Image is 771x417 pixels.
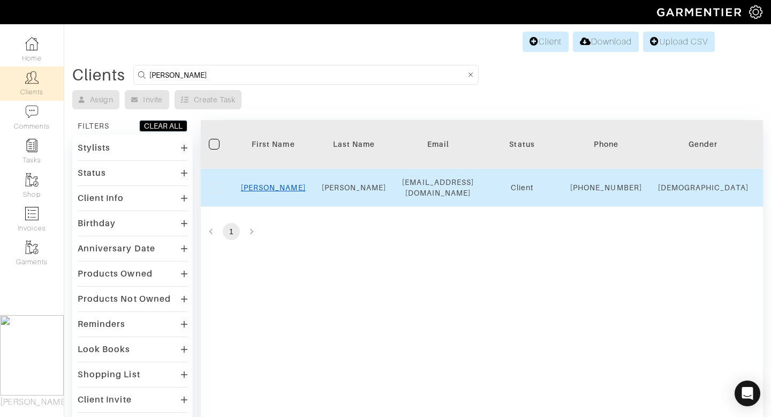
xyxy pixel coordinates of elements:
img: garments-icon-b7da505a4dc4fd61783c78ac3ca0ef83fa9d6f193b1c9dc38574b1d14d53ca28.png [25,241,39,254]
div: Email [402,139,474,150]
img: garmentier-logo-header-white-b43fb05a5012e4ada735d5af1a66efaba907eab6374d6393d1fbf88cb4ef424d.png [652,3,749,21]
div: Birthday [78,218,116,229]
div: Products Not Owned [78,294,171,304]
div: FILTERS [78,121,109,131]
div: First Name [241,139,306,150]
div: Gender [658,139,749,150]
div: [PHONE_NUMBER] [570,182,642,193]
div: Clients [72,70,125,80]
div: Reminders [78,319,125,330]
img: clients-icon-6bae9207a08558b7cb47a8932f037763ab4055f8c8b6bfacd5dc20c3e0201464.png [25,71,39,84]
div: Stylists [78,143,110,153]
th: Toggle SortBy [233,120,314,169]
button: CLEAR ALL [139,120,187,132]
div: Status [490,139,554,150]
div: [DEMOGRAPHIC_DATA] [658,182,749,193]
div: Client Info [78,193,124,204]
div: Open Intercom Messenger [735,381,760,406]
a: [PERSON_NAME] [322,183,387,192]
img: dashboard-icon-dbcd8f5a0b271acd01030246c82b418ddd0df26cd7fceb0bd07c9910d44c42f6.png [25,37,39,50]
div: [EMAIL_ADDRESS][DOMAIN_NAME] [402,177,474,198]
button: page 1 [223,223,240,240]
div: CLEAR ALL [144,121,183,131]
th: Toggle SortBy [314,120,395,169]
th: Toggle SortBy [482,120,562,169]
div: Last Name [322,139,387,150]
th: Toggle SortBy [650,120,757,169]
div: Products Owned [78,269,153,279]
div: Client Invite [78,394,132,405]
nav: pagination navigation [201,223,763,240]
img: garments-icon-b7da505a4dc4fd61783c78ac3ca0ef83fa9d6f193b1c9dc38574b1d14d53ca28.png [25,173,39,187]
div: Client [490,182,554,193]
img: orders-icon-0abe47150d42831381b5fb84f609e132dff9fe21cb692f30cb5eec754e2cba89.png [25,207,39,220]
input: Search by name, email, phone, city, or state [149,68,466,81]
a: Upload CSV [643,32,715,52]
div: Shopping List [78,369,140,380]
a: [PERSON_NAME] [241,183,306,192]
img: reminder-icon-8004d30b9f0a5d33ae49ab947aed9ed385cf756f9e5892f1edd6e32f2345188e.png [25,139,39,152]
div: Anniversary Date [78,243,155,254]
a: Client [523,32,569,52]
div: Look Books [78,344,131,355]
div: Phone [570,139,642,150]
div: Status [78,168,106,178]
a: Download [573,32,639,52]
img: gear-icon-white-bd11855cb880d31180b6d7d6211b90ccbf57a29d726f0c71d8c61bd08dd39cc2.png [749,5,762,19]
img: comment-icon-a0a6a9ef722e966f86d9cbdc48e553b5cf19dbc54f86b18d962a5391bc8f6eb6.png [25,105,39,118]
